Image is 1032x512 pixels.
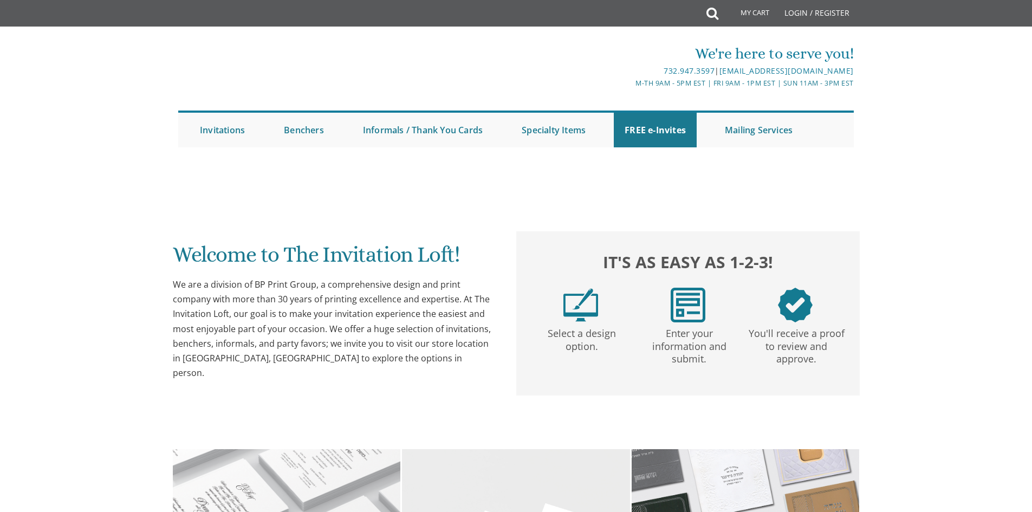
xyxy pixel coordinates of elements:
[404,64,854,77] div: |
[638,322,741,366] p: Enter your information and submit.
[664,66,715,76] a: 732.947.3597
[745,322,848,366] p: You'll receive a proof to review and approve.
[352,113,494,147] a: Informals / Thank You Cards
[173,277,495,380] div: We are a division of BP Print Group, a comprehensive design and print company with more than 30 y...
[189,113,256,147] a: Invitations
[717,1,777,28] a: My Cart
[173,243,495,275] h1: Welcome to The Invitation Loft!
[511,113,596,147] a: Specialty Items
[404,43,854,64] div: We're here to serve you!
[530,322,633,353] p: Select a design option.
[614,113,697,147] a: FREE e-Invites
[273,113,335,147] a: Benchers
[778,288,813,322] img: step3.png
[714,113,803,147] a: Mailing Services
[671,288,705,322] img: step2.png
[719,66,854,76] a: [EMAIL_ADDRESS][DOMAIN_NAME]
[404,77,854,89] div: M-Th 9am - 5pm EST | Fri 9am - 1pm EST | Sun 11am - 3pm EST
[527,250,849,274] h2: It's as easy as 1-2-3!
[563,288,598,322] img: step1.png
